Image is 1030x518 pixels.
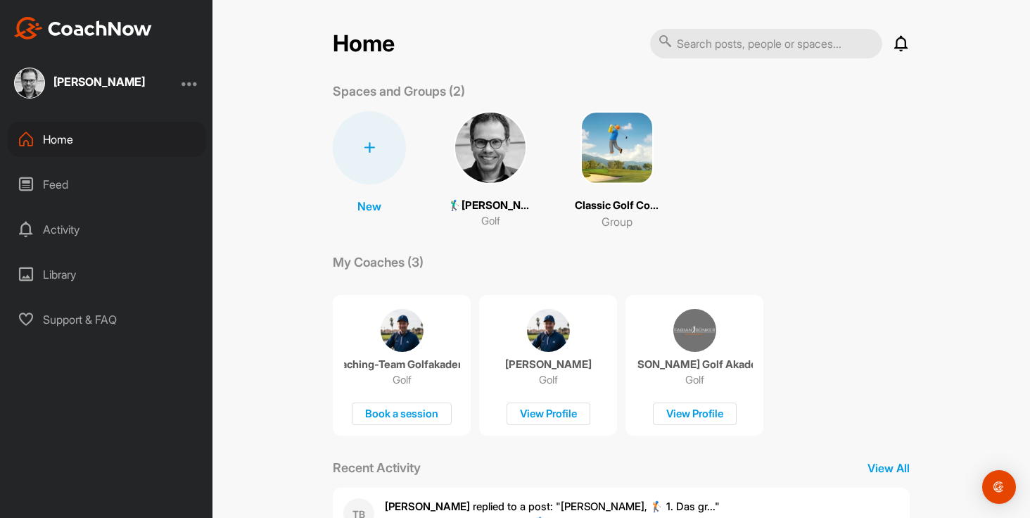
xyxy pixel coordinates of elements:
div: Library [8,257,206,292]
img: square_8548cfc6a6a153c2db26dbcc461dc37a.jpg [454,111,527,184]
p: View All [867,460,910,476]
p: Spaces and Groups (2) [333,82,465,101]
input: Search posts, people or spaces... [650,29,882,58]
div: Book a session [352,403,452,426]
div: [PERSON_NAME] [53,76,145,87]
div: Support & FAQ [8,302,206,337]
p: Golf [539,373,558,387]
div: Activity [8,212,206,247]
div: View Profile [653,403,737,426]
img: CoachNow [14,17,152,39]
p: New [357,198,381,215]
img: square_8548cfc6a6a153c2db26dbcc461dc37a.jpg [14,68,45,99]
div: View Profile [507,403,590,426]
b: [PERSON_NAME] [385,500,470,513]
p: 🏌‍♂[PERSON_NAME] (21.6) [448,198,533,214]
p: Classic Golf Coaching Gruppe 🏌️‍♂️ [575,198,659,214]
img: coach avatar [381,309,424,352]
div: Home [8,122,206,157]
a: Classic Golf Coaching Gruppe 🏌️‍♂️Group [575,111,659,230]
img: coach avatar [673,309,716,352]
p: [PERSON_NAME] Golf Akademie [637,358,753,372]
div: Feed [8,167,206,202]
p: My Coaches (3) [333,253,424,272]
a: 🏌‍♂[PERSON_NAME] (21.6)Golf [448,111,533,230]
span: replied to a post : "[PERSON_NAME], 🏌🏻 1. Das gr..." [385,500,720,513]
p: Golf [393,373,412,387]
p: Recent Activity [333,458,421,477]
div: Open Intercom Messenger [982,470,1016,504]
img: coach avatar [527,309,570,352]
p: Golf [481,213,500,229]
p: Group [602,213,632,230]
p: Coaching-Team Golfakademie [344,358,460,372]
h2: Home [333,30,395,58]
img: square_940d96c4bb369f85efc1e6d025c58b75.png [580,111,654,184]
p: Golf [685,373,704,387]
p: [PERSON_NAME] [505,358,592,372]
